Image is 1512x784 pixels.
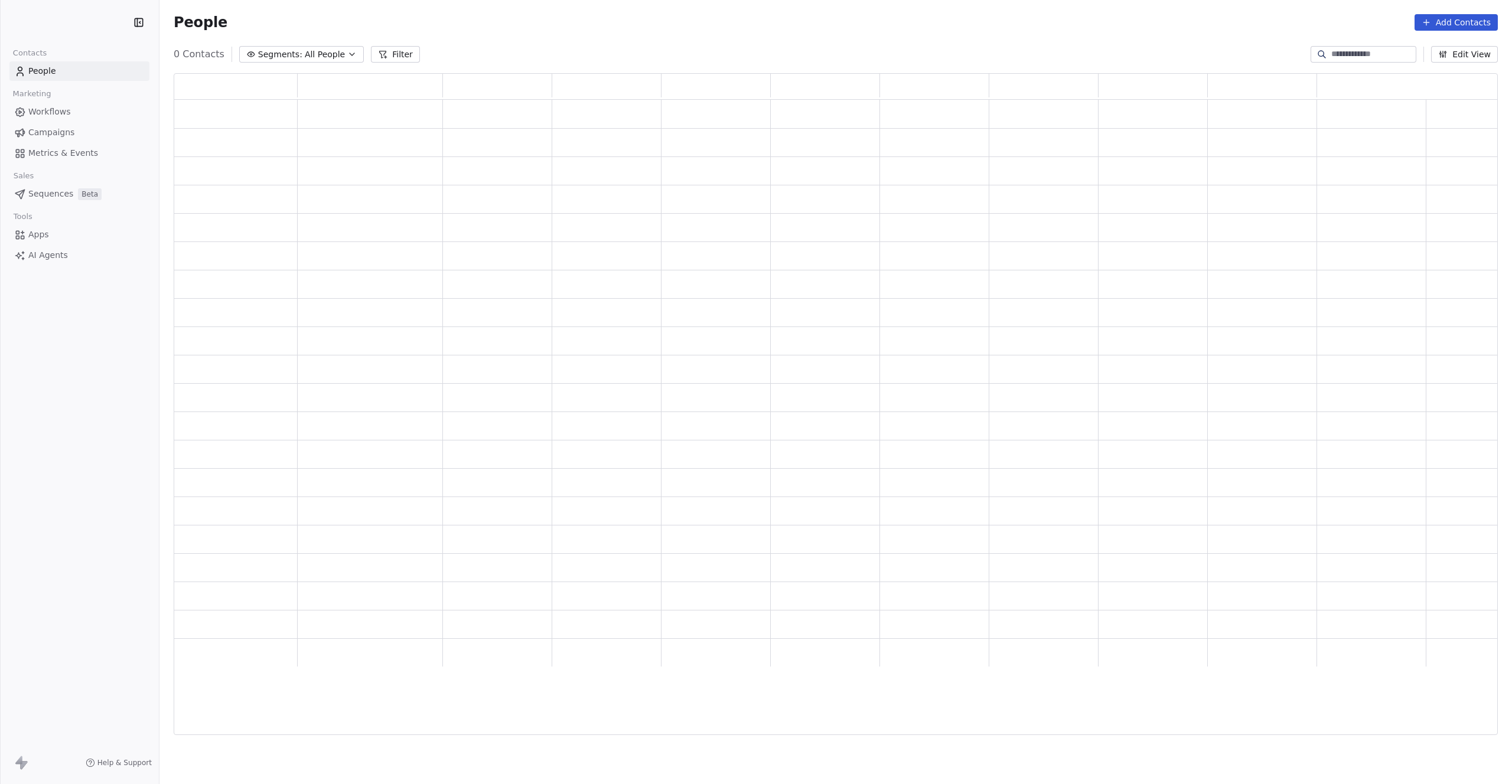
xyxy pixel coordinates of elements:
span: Apps [28,228,49,241]
span: Workflows [28,106,71,118]
a: People [9,61,149,81]
span: Sales [8,167,39,185]
a: Apps [9,225,149,244]
span: People [28,65,56,77]
span: All People [305,48,345,61]
span: Metrics & Events [28,147,98,159]
button: Filter [371,46,420,63]
a: AI Agents [9,246,149,265]
a: Campaigns [9,123,149,142]
a: SequencesBeta [9,184,149,204]
div: grid [174,100,1498,736]
span: AI Agents [28,249,68,262]
a: Help & Support [86,758,152,767]
span: Sequences [28,188,73,200]
span: Campaigns [28,126,74,139]
span: Segments: [258,48,302,61]
button: Edit View [1431,46,1498,63]
span: Help & Support [97,758,152,767]
a: Metrics & Events [9,143,149,163]
span: Beta [78,188,102,200]
span: People [174,14,227,31]
button: Add Contacts [1415,14,1498,31]
span: Contacts [8,44,52,62]
a: Workflows [9,102,149,122]
span: Tools [8,208,37,226]
span: 0 Contacts [174,47,224,61]
span: Marketing [8,85,56,103]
